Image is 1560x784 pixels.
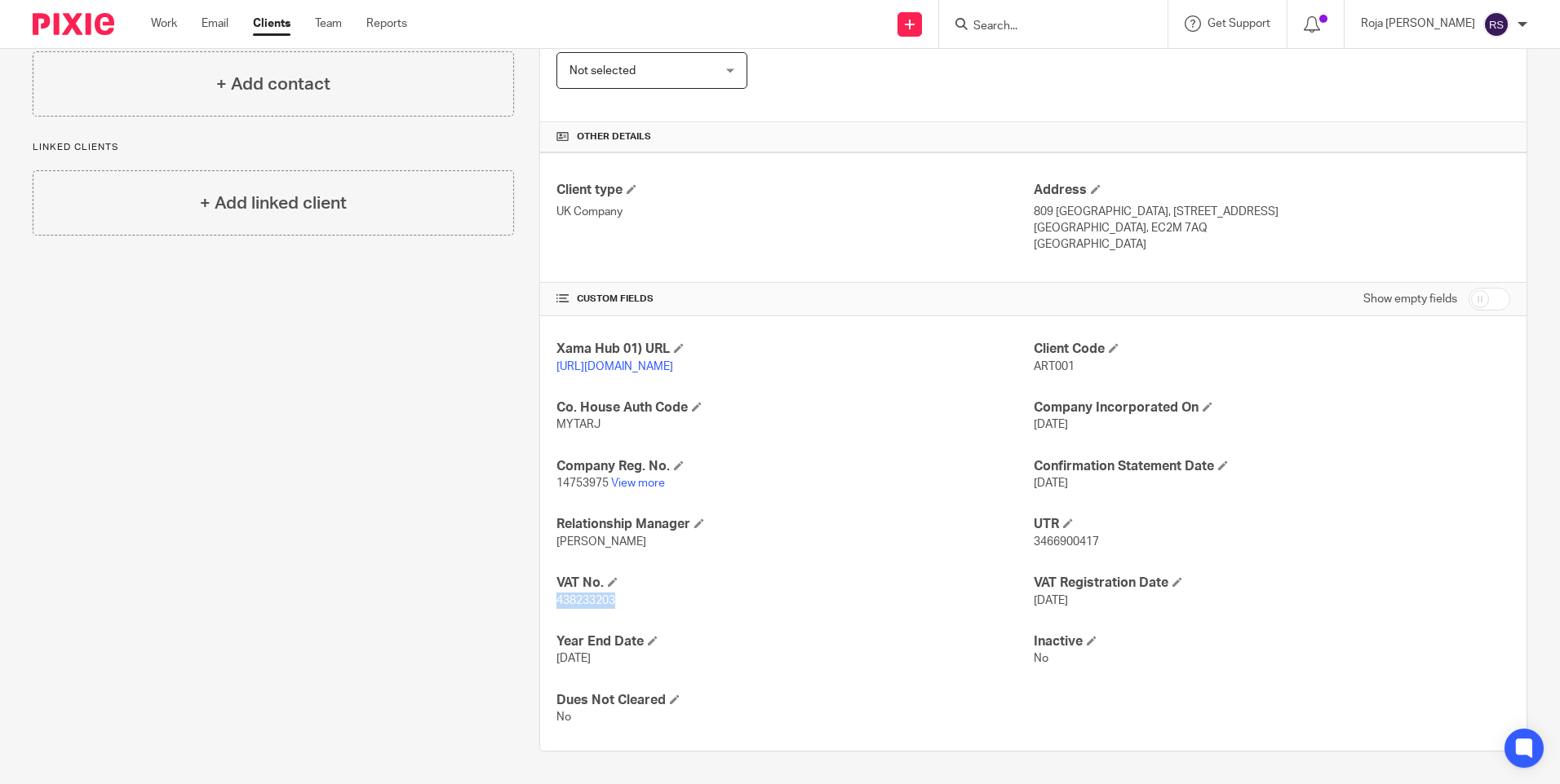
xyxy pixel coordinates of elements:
a: [URL][DOMAIN_NAME] [556,361,673,372]
p: UK Company [556,204,1033,220]
span: No [1034,653,1048,664]
a: Work [151,15,177,32]
p: Linked clients [33,141,514,154]
span: 14753975 [556,478,609,489]
span: Not selected [569,65,636,77]
span: Other details [577,130,651,143]
h4: + Add linked client [200,191,347,216]
span: 3466900417 [1034,536,1099,548]
h4: CUSTOM FIELDS [556,293,1033,306]
h4: Company Reg. No. [556,458,1033,475]
p: [GEOGRAPHIC_DATA], EC2M 7AQ [1034,220,1510,236]
span: [DATE] [1034,595,1068,606]
span: No [556,711,571,723]
h4: Address [1034,182,1510,199]
img: Pixie [33,13,114,35]
span: Get Support [1208,18,1270,29]
a: View more [611,478,665,489]
p: 809 [GEOGRAPHIC_DATA], [STREET_ADDRESS] [1034,204,1510,220]
h4: VAT No. [556,575,1033,592]
label: Show empty fields [1363,291,1457,307]
h4: Client type [556,182,1033,199]
a: Team [315,15,342,32]
h4: Co. House Auth Code [556,399,1033,416]
img: svg%3E [1483,11,1509,37]
span: [DATE] [1034,419,1068,430]
span: 438233203 [556,595,615,606]
h4: VAT Registration Date [1034,575,1510,592]
h4: Xama Hub 01) URL [556,341,1033,358]
span: [PERSON_NAME] [556,536,646,548]
h4: Year End Date [556,633,1033,650]
h4: Company Incorporated On [1034,399,1510,416]
p: [GEOGRAPHIC_DATA] [1034,236,1510,253]
h4: Inactive [1034,633,1510,650]
h4: Confirmation Statement Date [1034,458,1510,475]
a: Email [202,15,228,32]
span: [DATE] [1034,478,1068,489]
h4: Dues Not Cleared [556,692,1033,709]
a: Clients [253,15,290,32]
span: ART001 [1034,361,1075,372]
input: Search [972,20,1119,34]
span: [DATE] [556,653,591,664]
h4: + Add contact [216,72,330,97]
h4: UTR [1034,516,1510,533]
a: Reports [366,15,407,32]
h4: Relationship Manager [556,516,1033,533]
p: Roja [PERSON_NAME] [1361,15,1475,32]
h4: Client Code [1034,341,1510,358]
span: MYTARJ [556,419,601,430]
